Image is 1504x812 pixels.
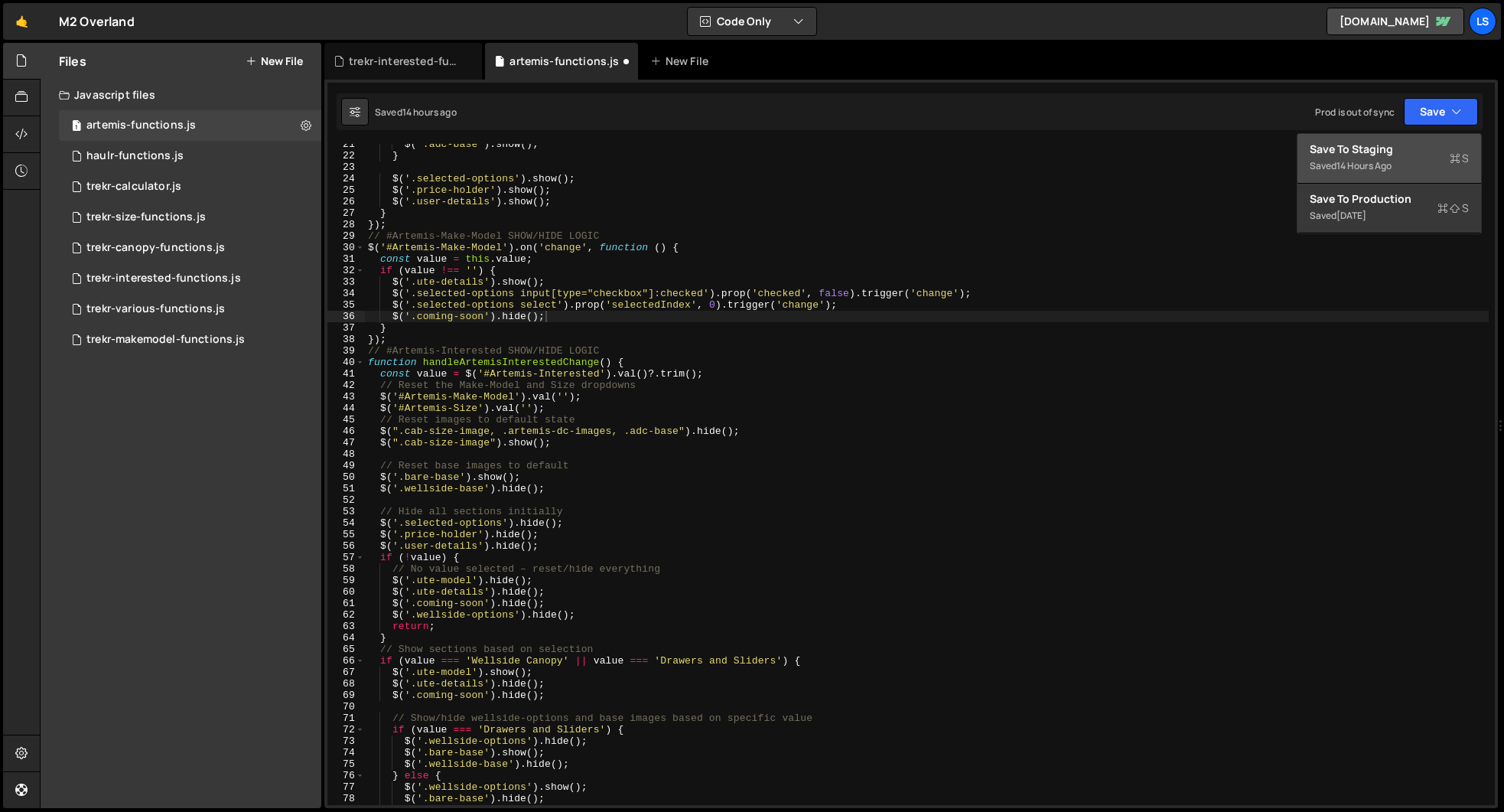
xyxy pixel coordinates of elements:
div: 60 [327,586,365,598]
div: Saved [375,106,457,119]
div: 11669/37341.js [59,294,321,324]
div: trekr-canopy-functions.js [86,241,225,255]
div: 38 [327,334,365,345]
div: 14 hours ago [402,106,457,119]
div: 45 [327,414,365,426]
div: 25 [327,184,365,196]
div: trekr-size-functions.js [86,210,206,224]
div: 55 [327,529,365,540]
div: 72 [327,724,365,735]
div: M2 Overland [59,12,135,31]
button: Code Only [688,8,816,35]
div: 35 [327,299,365,311]
div: 70 [327,701,365,713]
div: 26 [327,196,365,207]
div: Javascript files [41,80,321,110]
div: 78 [327,793,365,804]
div: 64 [327,632,365,644]
div: 75 [327,758,365,770]
div: 61 [327,598,365,609]
span: S [1437,201,1469,216]
div: 41 [327,368,365,380]
div: 59 [327,575,365,586]
div: 71 [327,713,365,724]
a: [DOMAIN_NAME] [1327,8,1464,35]
div: 48 [327,448,365,460]
div: 63 [327,621,365,632]
div: Save to Production [1310,191,1469,207]
div: 36 [327,311,365,322]
div: 68 [327,678,365,690]
a: LS [1469,8,1496,35]
div: 11669/27653.js [59,171,321,202]
div: 11669/40542.js [59,141,321,171]
button: Save [1404,98,1478,126]
div: 54 [327,517,365,529]
div: 30 [327,242,365,253]
div: trekr-various-functions.js [86,302,225,316]
div: 67 [327,667,365,678]
div: 51 [327,483,365,494]
div: 31 [327,253,365,265]
div: 50 [327,471,365,483]
div: 42 [327,380,365,391]
button: New File [246,55,303,67]
div: 57 [327,552,365,563]
button: Save to StagingS Saved14 hours ago [1297,134,1481,184]
div: 66 [327,655,365,667]
h2: Files [59,53,86,70]
div: 28 [327,219,365,230]
div: 46 [327,426,365,437]
div: 58 [327,563,365,575]
div: trekr-calculator.js [86,180,181,194]
div: 53 [327,506,365,517]
div: 11669/42694.js [59,263,321,294]
div: [DATE] [1336,209,1366,222]
div: 11669/37446.js [59,324,321,355]
div: 49 [327,460,365,471]
div: 29 [327,230,365,242]
div: 14 hours ago [1336,159,1392,172]
div: artemis-functions.js [509,54,619,69]
button: Save to ProductionS Saved[DATE] [1297,184,1481,233]
div: Save to Staging [1310,142,1469,157]
div: 27 [327,207,365,219]
div: 33 [327,276,365,288]
div: trekr-interested-functions.js [349,54,464,69]
div: 52 [327,494,365,506]
div: trekr-interested-functions.js [86,272,241,285]
div: 77 [327,781,365,793]
a: 🤙 [3,3,41,40]
div: trekr-makemodel-functions.js [86,333,245,347]
div: 32 [327,265,365,276]
div: 37 [327,322,365,334]
div: artemis-functions.js [86,119,196,132]
div: 44 [327,403,365,414]
div: 47 [327,437,365,448]
div: Saved [1310,157,1469,175]
div: 73 [327,735,365,747]
div: Saved [1310,207,1469,225]
div: 74 [327,747,365,758]
div: 62 [327,609,365,621]
div: 76 [327,770,365,781]
div: 65 [327,644,365,655]
div: 24 [327,173,365,184]
div: Prod is out of sync [1315,106,1395,119]
div: 11669/42207.js [59,110,321,141]
div: 40 [327,357,365,368]
div: 11669/47072.js [59,233,321,263]
span: S [1450,151,1469,166]
div: New File [650,54,715,69]
div: 22 [327,150,365,161]
div: 43 [327,391,365,403]
span: 1 [72,121,81,133]
div: 11669/47070.js [59,202,321,233]
div: 21 [327,139,365,150]
div: 56 [327,540,365,552]
div: 69 [327,690,365,701]
div: 39 [327,345,365,357]
div: haulr-functions.js [86,149,184,163]
div: 23 [327,161,365,173]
